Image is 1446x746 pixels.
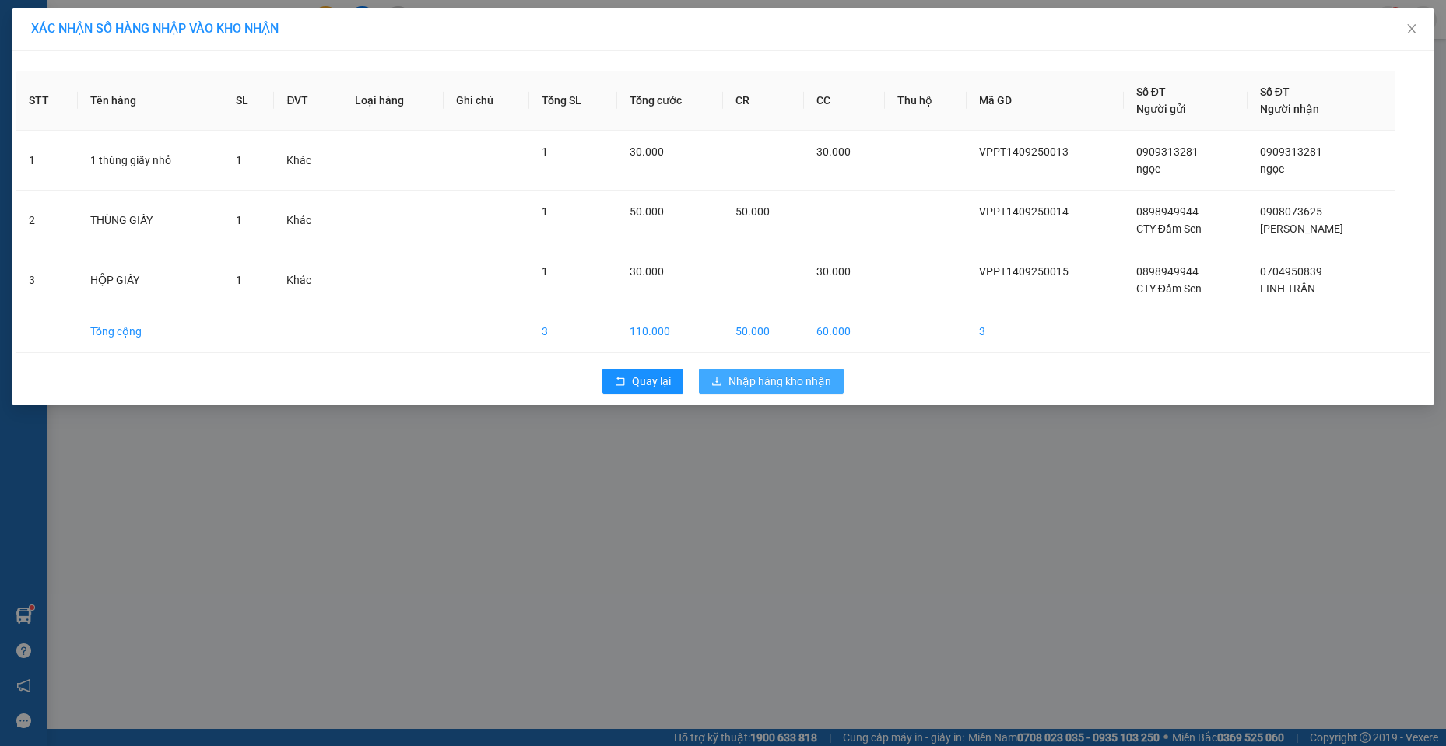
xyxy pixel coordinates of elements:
[236,154,242,166] span: 1
[979,145,1069,158] span: VPPT1409250013
[885,71,967,131] th: Thu hộ
[967,71,1123,131] th: Mã GD
[236,274,242,286] span: 1
[78,71,223,131] th: Tên hàng
[632,373,671,390] span: Quay lại
[1260,163,1284,175] span: ngọc
[78,131,223,191] td: 1 thùng giấy nhỏ
[711,376,722,388] span: download
[1260,205,1322,218] span: 0908073625
[967,310,1123,353] td: 3
[630,265,664,278] span: 30.000
[78,191,223,250] td: THÙNG GIẤY
[630,145,664,158] span: 30.000
[615,376,626,388] span: rollback
[542,145,548,158] span: 1
[979,265,1069,278] span: VPPT1409250015
[1136,205,1199,218] span: 0898949944
[1406,23,1418,35] span: close
[542,205,548,218] span: 1
[16,131,78,191] td: 1
[1260,265,1322,278] span: 0704950839
[602,369,683,394] button: rollbackQuay lại
[274,250,342,310] td: Khác
[735,205,770,218] span: 50.000
[529,71,618,131] th: Tổng SL
[31,21,279,36] span: XÁC NHẬN SỐ HÀNG NHẬP VÀO KHO NHẬN
[630,205,664,218] span: 50.000
[274,131,342,191] td: Khác
[1260,103,1319,115] span: Người nhận
[1136,222,1202,235] span: CTY Đầm Sen
[816,145,851,158] span: 30.000
[8,8,226,66] li: Nam Hải Limousine
[804,310,885,353] td: 60.000
[8,84,107,135] li: VP VP [PERSON_NAME] Lão
[1136,163,1160,175] span: ngọc
[274,191,342,250] td: Khác
[542,265,548,278] span: 1
[1136,86,1166,98] span: Số ĐT
[8,8,62,62] img: logo.jpg
[699,369,844,394] button: downloadNhập hàng kho nhận
[816,265,851,278] span: 30.000
[723,310,804,353] td: 50.000
[236,214,242,226] span: 1
[107,84,207,118] li: VP VP [PERSON_NAME]
[1136,103,1186,115] span: Người gửi
[804,71,885,131] th: CC
[16,191,78,250] td: 2
[617,71,723,131] th: Tổng cước
[274,71,342,131] th: ĐVT
[78,250,223,310] td: HỘP GIẤY
[1260,145,1322,158] span: 0909313281
[1260,282,1315,295] span: LINH TRẦN
[16,71,78,131] th: STT
[223,71,275,131] th: SL
[728,373,831,390] span: Nhập hàng kho nhận
[78,310,223,353] td: Tổng cộng
[1136,145,1199,158] span: 0909313281
[444,71,529,131] th: Ghi chú
[979,205,1069,218] span: VPPT1409250014
[1260,86,1290,98] span: Số ĐT
[16,250,78,310] td: 3
[1390,8,1434,51] button: Close
[1136,282,1202,295] span: CTY Đầm Sen
[342,71,444,131] th: Loại hàng
[723,71,804,131] th: CR
[617,310,723,353] td: 110.000
[1260,222,1343,235] span: [PERSON_NAME]
[529,310,618,353] td: 3
[1136,265,1199,278] span: 0898949944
